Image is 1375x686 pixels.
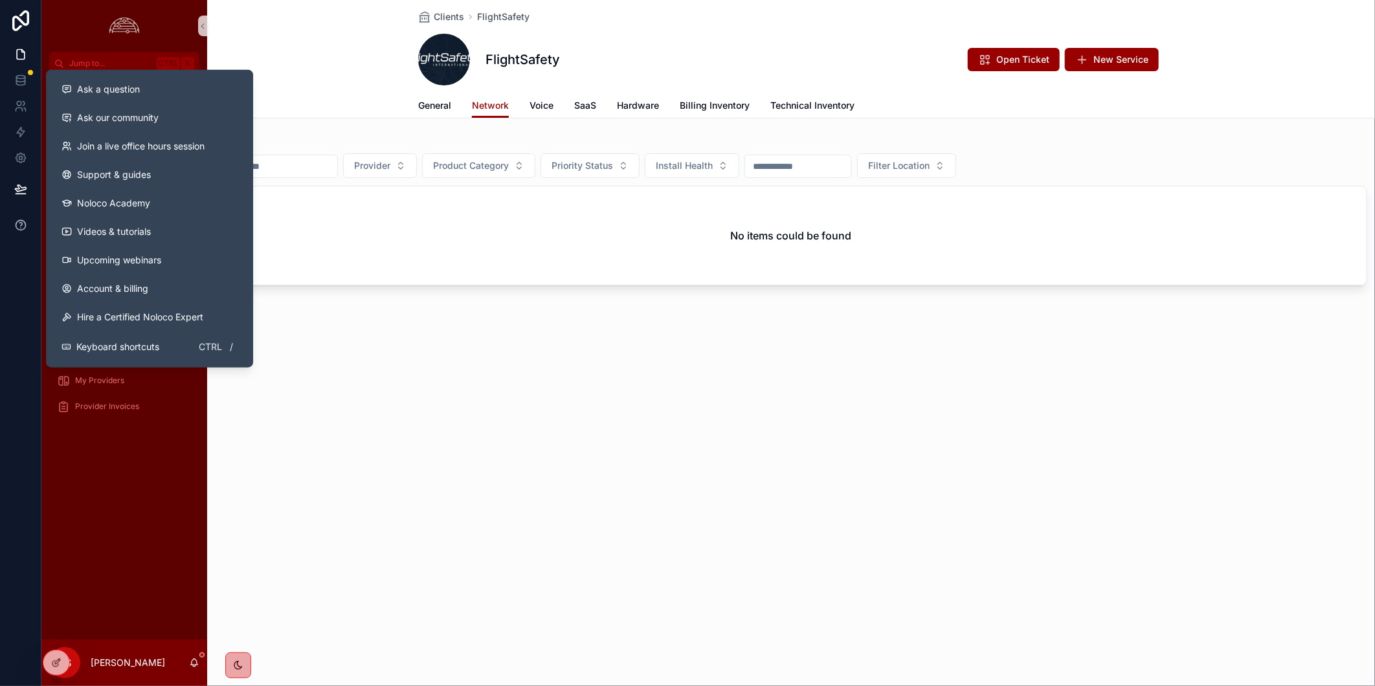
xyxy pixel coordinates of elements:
a: General [418,94,451,120]
span: Ctrl [157,57,180,70]
a: Upcoming webinars [51,246,248,274]
a: Provider Invoices [49,395,199,418]
button: Select Button [857,153,956,178]
a: Join a live office hours session [51,132,248,160]
span: Join a live office hours session [77,140,205,153]
button: Select Button [422,153,535,178]
a: Noloco Academy [51,189,248,217]
span: Jump to... [69,58,151,69]
a: Support & guides [51,160,248,189]
a: FlightSafety [477,10,530,23]
span: Ctrl [197,339,223,355]
a: Network [472,94,509,118]
span: Ask our community [77,111,159,124]
span: Upcoming webinars [77,254,161,267]
button: Select Button [541,153,640,178]
button: New Service [1065,48,1159,71]
span: General [418,99,451,112]
a: Account & billing [51,274,248,303]
button: Jump to...CtrlK [49,52,199,75]
a: Hardware [617,94,659,120]
span: Ask a question [77,83,140,96]
a: Voice [530,94,553,120]
button: Select Button [645,153,739,178]
span: Keyboard shortcuts [76,340,159,353]
span: Provider Invoices [75,401,139,412]
span: Open Ticket [996,53,1049,66]
span: New Service [1093,53,1148,66]
span: Videos & tutorials [77,225,151,238]
span: K [183,58,193,69]
span: Account & billing [77,282,148,295]
a: Billing Inventory [680,94,750,120]
span: / [226,342,236,352]
span: Clients [434,10,464,23]
span: My Providers [75,375,124,386]
h2: No items could be found [731,228,852,243]
span: Filter Location [868,159,930,172]
button: Hire a Certified Noloco Expert [51,303,248,331]
button: Keyboard shortcutsCtrl/ [51,331,248,362]
span: SaaS [574,99,596,112]
button: Open Ticket [968,48,1060,71]
a: My Providers [49,369,199,392]
img: App logo [106,16,143,36]
span: Provider [354,159,390,172]
a: Technical Inventory [770,94,855,120]
h1: FlightSafety [486,50,560,69]
span: Priority Status [552,159,613,172]
a: Ask our community [51,104,248,132]
span: Hardware [617,99,659,112]
span: Technical Inventory [770,99,855,112]
span: Noloco Academy [77,197,150,210]
button: Select Button [343,153,417,178]
a: Clients [418,10,464,23]
span: Install Health [656,159,713,172]
span: Voice [530,99,553,112]
span: Hire a Certified Noloco Expert [77,311,203,324]
span: Billing Inventory [680,99,750,112]
button: Ask a question [51,75,248,104]
span: Support & guides [77,168,151,181]
a: Videos & tutorials [51,217,248,246]
div: scrollable content [41,75,207,435]
p: [PERSON_NAME] [91,656,165,669]
a: SaaS [574,94,596,120]
span: Network [472,99,509,112]
span: Product Category [433,159,509,172]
